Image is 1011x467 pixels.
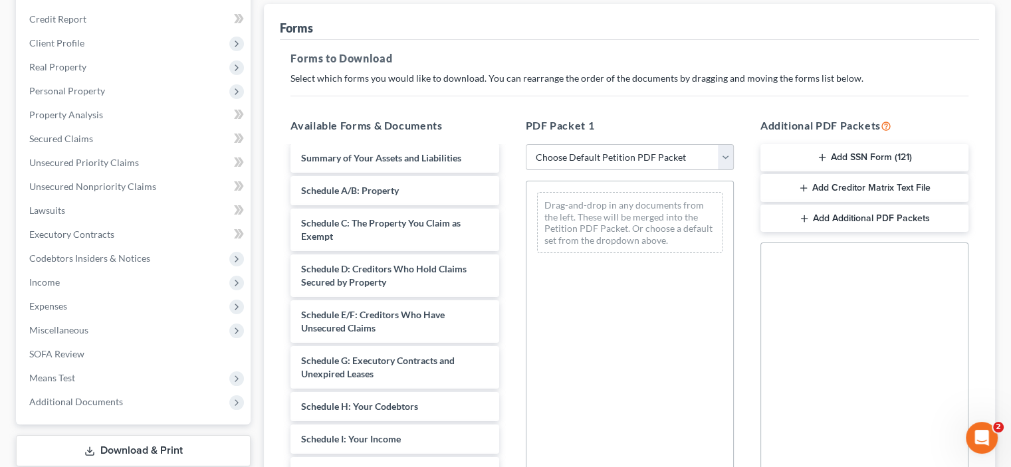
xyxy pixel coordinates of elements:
[29,229,114,240] span: Executory Contracts
[29,300,67,312] span: Expenses
[280,20,313,36] div: Forms
[19,223,251,246] a: Executory Contracts
[537,192,723,253] div: Drag-and-drop in any documents from the left. These will be merged into the Petition PDF Packet. ...
[19,127,251,151] a: Secured Claims
[301,309,445,333] span: Schedule E/F: Creditors Who Have Unsecured Claims
[16,435,251,466] a: Download & Print
[301,355,455,379] span: Schedule G: Executory Contracts and Unexpired Leases
[966,422,998,454] iframe: Intercom live chat
[29,396,123,407] span: Additional Documents
[29,61,86,72] span: Real Property
[301,152,461,163] span: Summary of Your Assets and Liabilities
[29,348,84,359] span: SOFA Review
[19,103,251,127] a: Property Analysis
[301,217,461,242] span: Schedule C: The Property You Claim as Exempt
[29,37,84,48] span: Client Profile
[301,433,401,444] span: Schedule I: Your Income
[29,372,75,383] span: Means Test
[760,174,968,202] button: Add Creditor Matrix Text File
[760,144,968,172] button: Add SSN Form (121)
[19,175,251,199] a: Unsecured Nonpriority Claims
[29,157,139,168] span: Unsecured Priority Claims
[301,263,467,288] span: Schedule D: Creditors Who Hold Claims Secured by Property
[29,109,103,120] span: Property Analysis
[760,118,968,134] h5: Additional PDF Packets
[29,181,156,192] span: Unsecured Nonpriority Claims
[29,205,65,216] span: Lawsuits
[29,133,93,144] span: Secured Claims
[301,185,399,196] span: Schedule A/B: Property
[29,85,105,96] span: Personal Property
[29,252,150,264] span: Codebtors Insiders & Notices
[19,151,251,175] a: Unsecured Priority Claims
[526,118,734,134] h5: PDF Packet 1
[290,118,499,134] h5: Available Forms & Documents
[19,7,251,31] a: Credit Report
[301,401,418,412] span: Schedule H: Your Codebtors
[290,72,968,85] p: Select which forms you would like to download. You can rearrange the order of the documents by dr...
[19,199,251,223] a: Lawsuits
[19,342,251,366] a: SOFA Review
[290,50,968,66] h5: Forms to Download
[760,205,968,233] button: Add Additional PDF Packets
[993,422,1004,432] span: 2
[29,324,88,335] span: Miscellaneous
[29,13,86,25] span: Credit Report
[29,276,60,288] span: Income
